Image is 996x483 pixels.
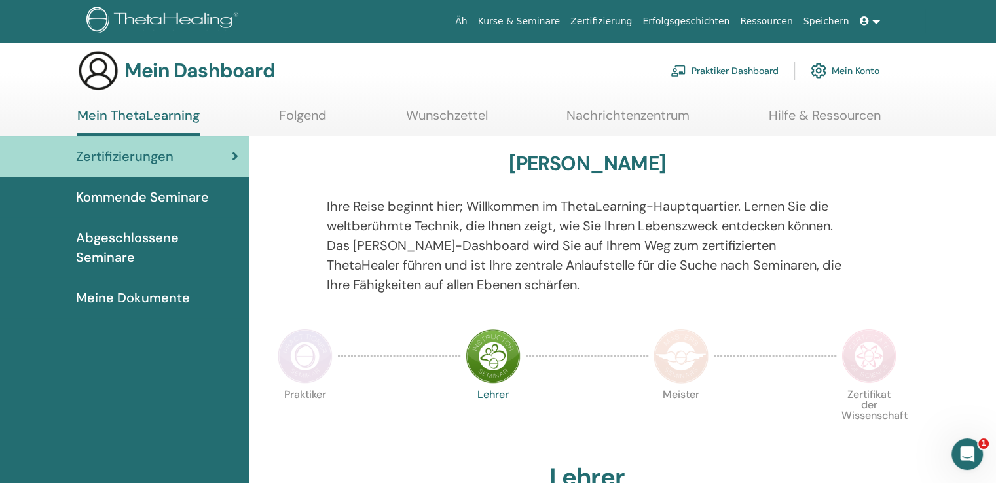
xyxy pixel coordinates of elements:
font: Hilfe & Ressourcen [769,107,881,124]
img: cog.svg [811,60,826,82]
font: Zertifizierung [570,16,632,26]
img: logo.png [86,7,243,36]
a: Mein ThetaLearning [77,107,200,136]
a: Erfolgsgeschichten [637,9,735,33]
a: Hilfe & Ressourcen [769,107,881,133]
a: Mein Konto [811,56,879,85]
font: Lehrer [477,387,509,401]
img: Zertifikat der Wissenschaft [841,329,896,384]
font: Zertifikat der Wissenschaft [841,387,908,422]
font: Mein Dashboard [124,58,275,83]
font: Meister [663,387,699,401]
font: Wunschzettel [406,107,488,124]
font: Speichern [803,16,849,26]
img: Lehrer [466,329,521,384]
img: generic-user-icon.jpg [77,50,119,92]
a: Ressourcen [735,9,798,33]
a: Nachrichtenzentrum [566,107,690,133]
a: Äh [450,9,472,33]
font: Kurse & Seminare [478,16,560,26]
font: [PERSON_NAME] [509,151,665,176]
a: Kurse & Seminare [473,9,565,33]
font: Ressourcen [740,16,792,26]
font: Kommende Seminare [76,188,209,206]
font: Erfolgsgeschichten [642,16,729,26]
a: Zertifizierung [565,9,637,33]
img: chalkboard-teacher.svg [671,65,686,77]
font: Mein ThetaLearning [77,107,200,124]
font: Ihre Reise beginnt hier; Willkommen im ThetaLearning-Hauptquartier. Lernen Sie die weltberühmte T... [327,198,841,293]
a: Folgend [279,107,327,133]
font: Mein Konto [832,65,879,77]
font: Meine Dokumente [76,289,190,306]
font: Abgeschlossene Seminare [76,229,179,266]
font: 1 [981,439,986,448]
font: Zertifizierungen [76,148,174,165]
font: Praktiker Dashboard [692,65,779,77]
a: Praktiker Dashboard [671,56,779,85]
img: Praktiker [278,329,333,384]
font: Folgend [279,107,327,124]
img: Master [654,329,709,384]
font: Praktiker [284,387,326,401]
iframe: Intercom-Live-Chat [951,438,983,470]
font: Äh [455,16,467,26]
a: Wunschzettel [406,107,488,133]
font: Nachrichtenzentrum [566,107,690,124]
a: Speichern [798,9,855,33]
